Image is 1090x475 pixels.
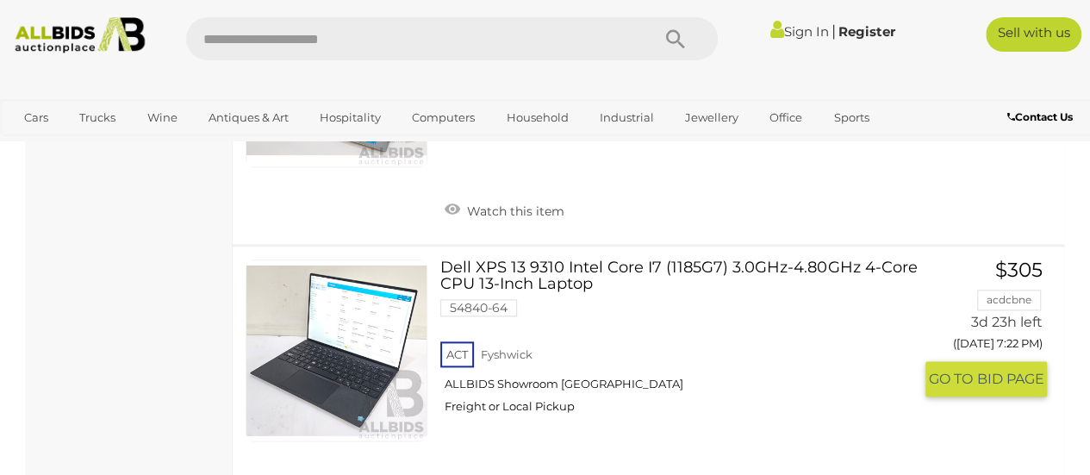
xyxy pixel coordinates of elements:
b: Contact Us [1007,110,1073,123]
a: Trucks [68,103,127,132]
a: Wine [135,103,188,132]
a: Sign In [770,23,829,40]
a: Sports [822,103,880,132]
a: Office [758,103,813,132]
span: $305 [995,258,1043,282]
button: Search [632,17,718,60]
a: Computers [401,103,486,132]
a: Hospitality [308,103,392,132]
a: Watch this item [440,197,569,222]
button: GO TOBID PAGE [925,361,1047,397]
a: Antiques & Art [197,103,300,132]
span: | [832,22,836,41]
span: BID PAGE [977,370,1044,388]
a: Sell with us [986,17,1081,52]
a: Cars [13,103,59,132]
a: $305 acdcbne 3d 23h left ([DATE] 7:22 PM) GO TOBID PAGE [938,259,1047,399]
a: Industrial [589,103,665,132]
img: Allbids.com.au [8,17,152,53]
a: Jewellery [674,103,750,132]
span: Watch this item [463,203,564,219]
a: Household [495,103,579,132]
a: [GEOGRAPHIC_DATA] [13,132,158,160]
a: Contact Us [1007,108,1077,127]
a: Dell XPS 13 9310 Intel Core I7 (1185G7) 3.0GHz-4.80GHz 4-Core CPU 13-Inch Laptop 54840-64 ACT Fys... [453,259,912,428]
span: GO TO [929,370,977,388]
a: Register [838,23,895,40]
